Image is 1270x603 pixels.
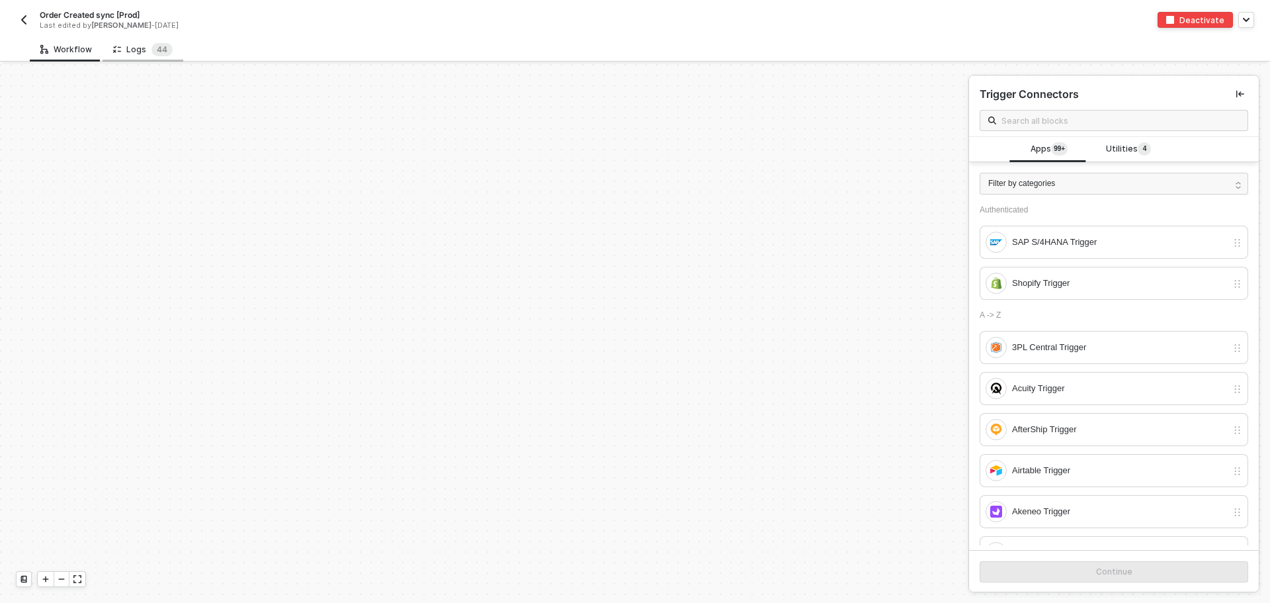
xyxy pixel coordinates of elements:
[40,9,140,21] span: Order Created sync [Prod]
[1232,343,1242,353] img: drag
[113,43,173,56] div: Logs
[1232,384,1242,394] img: drag
[1012,463,1227,478] div: Airtable Trigger
[990,236,1002,248] img: integration-icon
[162,44,167,54] span: 4
[988,177,1055,190] span: Filter by categories
[1232,425,1242,436] img: drag
[1031,142,1068,157] span: Apps
[1106,142,1151,157] span: Utilities
[16,12,32,28] button: back
[990,506,1002,518] img: integration-icon
[990,342,1002,353] img: integration-icon
[1012,422,1227,437] div: AfterShip Trigger
[40,44,92,55] div: Workflow
[73,575,81,583] span: icon-expand
[980,205,1248,215] div: Authenticated
[1138,142,1151,156] sup: 4
[988,116,996,124] img: search
[151,43,173,56] sup: 44
[980,87,1079,101] div: Trigger Connectors
[1012,276,1227,291] div: Shopify Trigger
[1143,144,1147,154] span: 4
[1236,90,1244,98] span: icon-collapse-left
[990,465,1002,477] img: integration-icon
[42,575,50,583] span: icon-play
[40,21,605,30] div: Last edited by - [DATE]
[1012,504,1227,519] div: Akeneo Trigger
[1232,507,1242,518] img: drag
[91,21,151,30] span: [PERSON_NAME]
[1012,340,1227,355] div: 3PL Central Trigger
[1012,381,1227,396] div: Acuity Trigger
[58,575,65,583] span: icon-minus
[1232,279,1242,289] img: drag
[19,15,29,25] img: back
[990,424,1002,436] img: integration-icon
[1012,235,1227,250] div: SAP S/4HANA Trigger
[1158,12,1233,28] button: deactivateDeactivate
[980,310,1248,320] div: A -> Z
[1179,15,1224,26] div: Deactivate
[990,383,1002,394] img: integration-icon
[157,44,162,54] span: 4
[1232,466,1242,477] img: drag
[990,277,1002,289] img: integration-icon
[1001,113,1240,128] input: Search all blocks
[1166,16,1174,24] img: deactivate
[1232,238,1242,248] img: drag
[980,561,1248,582] button: Continue
[1051,142,1068,156] sup: 102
